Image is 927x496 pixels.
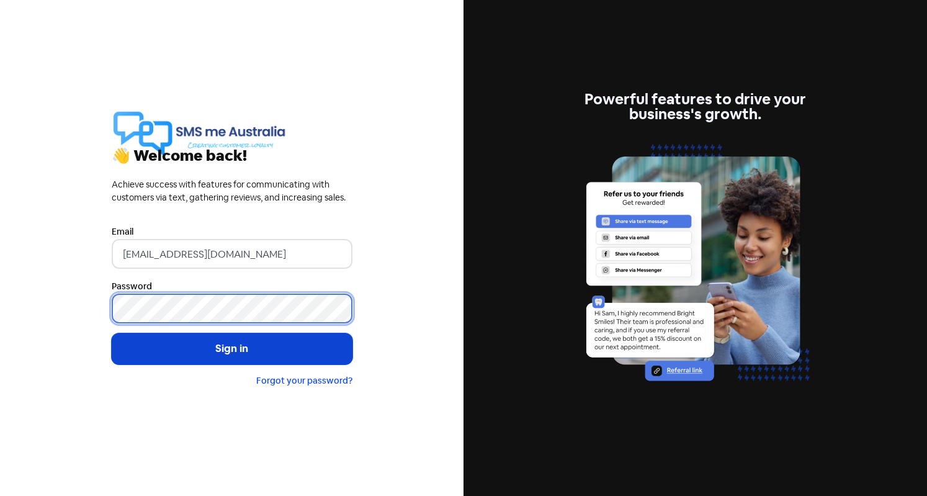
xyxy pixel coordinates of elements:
div: Powerful features to drive your business's growth. [575,92,816,122]
input: Enter your email address... [112,239,352,269]
a: Forgot your password? [256,375,352,386]
label: Email [112,225,133,238]
img: referrals [575,137,816,404]
div: 👋 Welcome back! [112,148,352,163]
div: Achieve success with features for communicating with customers via text, gathering reviews, and i... [112,178,352,204]
label: Password [112,280,152,293]
button: Sign in [112,333,352,364]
